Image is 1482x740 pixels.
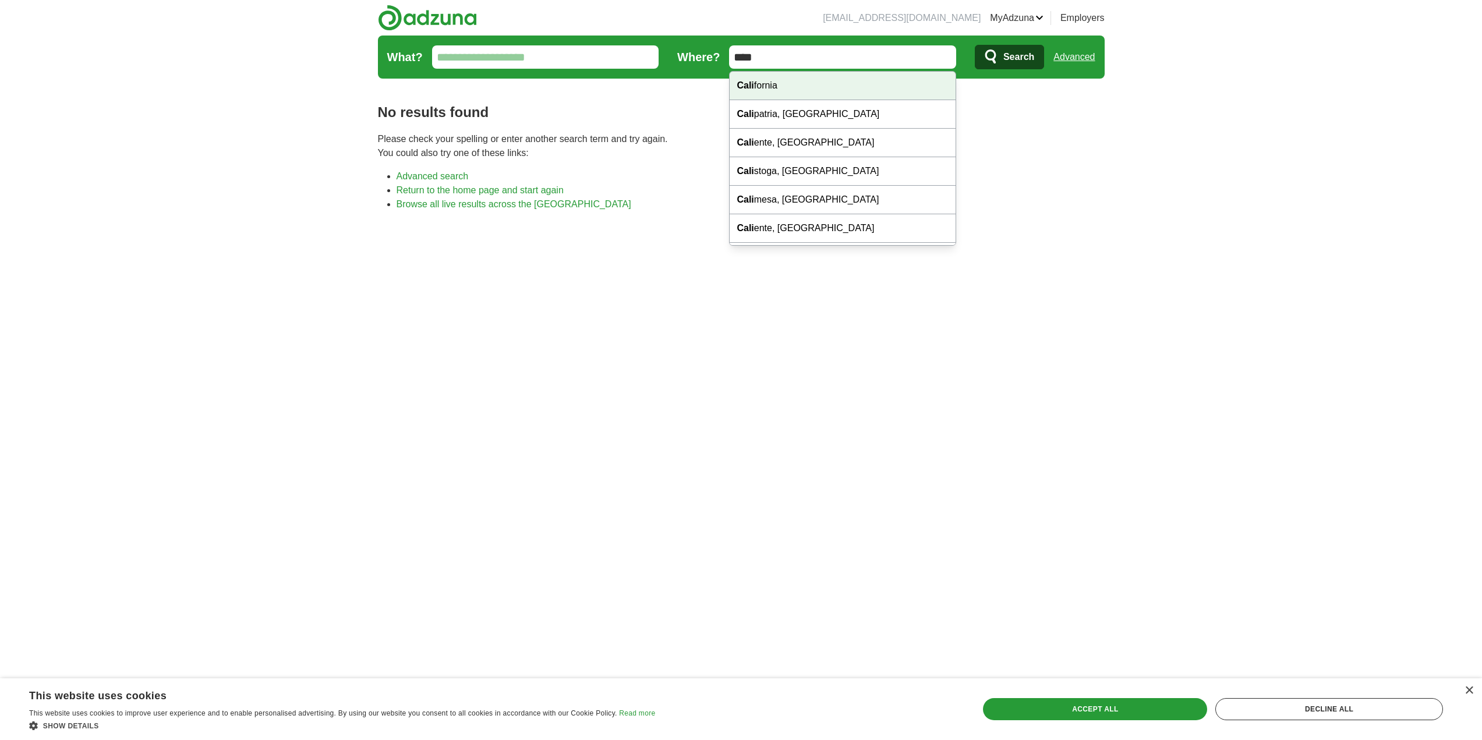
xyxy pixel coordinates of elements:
[975,45,1044,69] button: Search
[730,214,956,243] div: ente, [GEOGRAPHIC_DATA]
[737,80,754,90] strong: Cali
[1053,45,1095,69] a: Advanced
[29,709,617,717] span: This website uses cookies to improve user experience and to enable personalised advertising. By u...
[823,11,981,25] li: [EMAIL_ADDRESS][DOMAIN_NAME]
[677,48,720,66] label: Where?
[737,137,754,147] strong: Cali
[1060,11,1105,25] a: Employers
[730,72,956,100] div: fornia
[378,5,477,31] img: Adzuna logo
[397,185,564,195] a: Return to the home page and start again
[737,223,754,233] strong: Cali
[730,129,956,157] div: ente, [GEOGRAPHIC_DATA]
[1465,686,1473,695] div: Close
[730,100,956,129] div: patria, [GEOGRAPHIC_DATA]
[619,709,655,717] a: Read more, opens a new window
[397,199,631,209] a: Browse all live results across the [GEOGRAPHIC_DATA]
[397,171,469,181] a: Advanced search
[1215,698,1443,720] div: Decline all
[387,48,423,66] label: What?
[730,186,956,214] div: mesa, [GEOGRAPHIC_DATA]
[737,194,754,204] strong: Cali
[43,722,99,730] span: Show details
[378,221,1105,666] iframe: Ads by Google
[730,157,956,186] div: stoga, [GEOGRAPHIC_DATA]
[1003,45,1034,69] span: Search
[378,132,1105,160] p: Please check your spelling or enter another search term and try again. You could also try one of ...
[29,685,626,703] div: This website uses cookies
[29,720,655,731] div: Show details
[737,166,754,176] strong: Cali
[990,11,1044,25] a: MyAdzuna
[737,109,754,119] strong: Cali
[730,243,956,271] div: fon, [GEOGRAPHIC_DATA]
[378,102,1105,123] h1: No results found
[983,698,1207,720] div: Accept all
